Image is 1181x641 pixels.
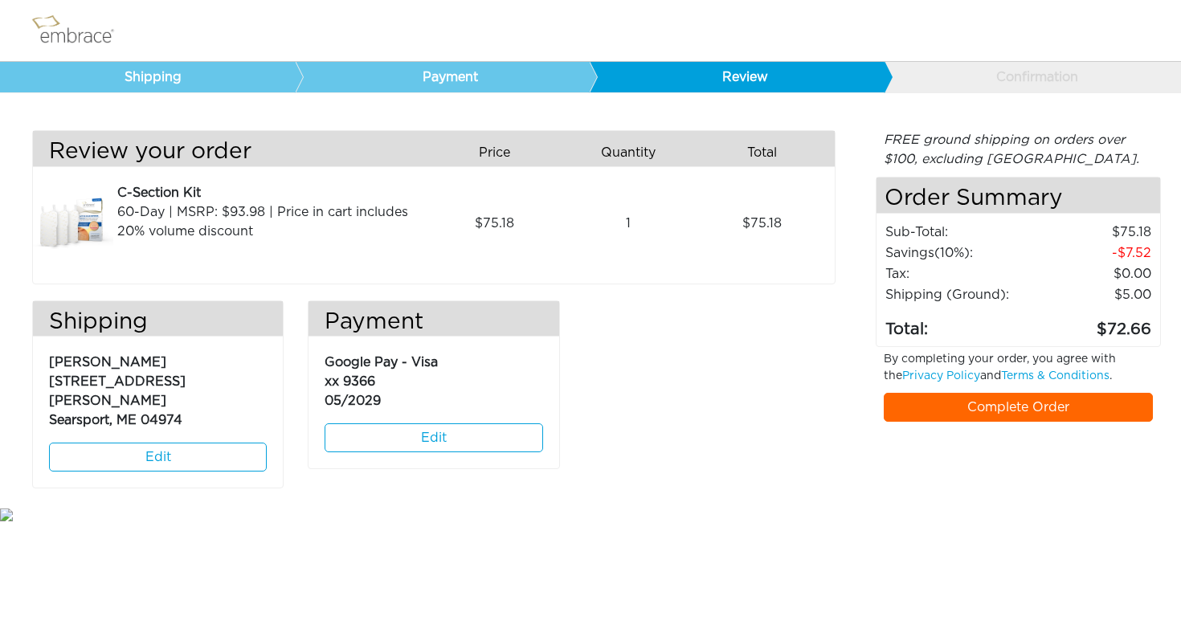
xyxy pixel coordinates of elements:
p: [PERSON_NAME] [STREET_ADDRESS][PERSON_NAME] Searsport, ME 04974 [49,345,267,430]
div: Total [701,139,835,166]
span: Google Pay - Visa [325,356,438,369]
a: Complete Order [884,393,1153,422]
div: C-Section Kit [117,183,422,202]
td: Tax: [885,263,1032,284]
a: Confirmation [884,62,1179,92]
a: Privacy Policy [902,370,980,382]
a: Edit [325,423,542,452]
td: Sub-Total: [885,222,1032,243]
a: Review [589,62,885,92]
h3: Shipping [33,309,283,337]
img: logo.png [28,10,133,51]
td: 0.00 [1032,263,1152,284]
td: 72.66 [1032,305,1152,342]
span: Quantity [601,143,656,162]
img: d2f91f46-8dcf-11e7-b919-02e45ca4b85b.jpeg [33,183,113,263]
span: 75.18 [475,214,514,233]
div: 60-Day | MSRP: $93.98 | Price in cart includes 20% volume discount [117,202,422,241]
td: 7.52 [1032,243,1152,263]
span: 05/2029 [325,394,381,407]
td: $5.00 [1032,284,1152,305]
h3: Review your order [33,139,422,166]
div: By completing your order, you agree with the and . [872,351,1165,393]
div: Price [434,139,567,166]
td: Savings : [885,243,1032,263]
div: FREE ground shipping on orders over $100, excluding [GEOGRAPHIC_DATA]. [876,130,1161,169]
h4: Order Summary [877,178,1160,214]
td: Shipping (Ground): [885,284,1032,305]
h3: Payment [309,309,558,337]
span: 1 [626,214,631,233]
span: 75.18 [742,214,782,233]
a: Terms & Conditions [1001,370,1109,382]
td: 75.18 [1032,222,1152,243]
span: (10%) [934,247,970,259]
span: xx 9366 [325,375,375,388]
a: Edit [49,443,267,472]
a: Payment [295,62,590,92]
td: Total: [885,305,1032,342]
